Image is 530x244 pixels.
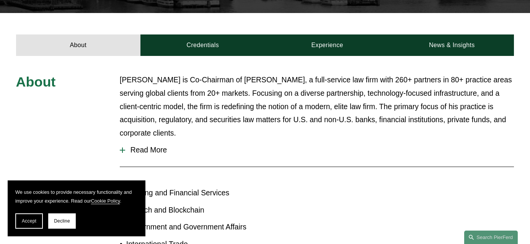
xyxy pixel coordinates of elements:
[125,146,514,154] span: Read More
[265,34,389,56] a: Experience
[126,204,265,217] p: FinTech and Blockchain
[54,218,70,224] span: Decline
[464,231,518,244] a: Search this site
[390,34,514,56] a: News & Insights
[120,74,514,140] p: [PERSON_NAME] is Co-Chairman of [PERSON_NAME], a full-service law firm with 260+ partners in 80+ ...
[48,213,76,229] button: Decline
[15,188,138,206] p: We use cookies to provide necessary functionality and improve your experience. Read our .
[126,187,265,200] p: Banking and Financial Services
[140,34,265,56] a: Credentials
[22,218,36,224] span: Accept
[126,221,265,234] p: Government and Government Affairs
[8,180,145,236] section: Cookie banner
[91,198,120,204] a: Cookie Policy
[16,34,140,56] a: About
[16,74,56,90] span: About
[120,140,514,160] button: Read More
[15,213,43,229] button: Accept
